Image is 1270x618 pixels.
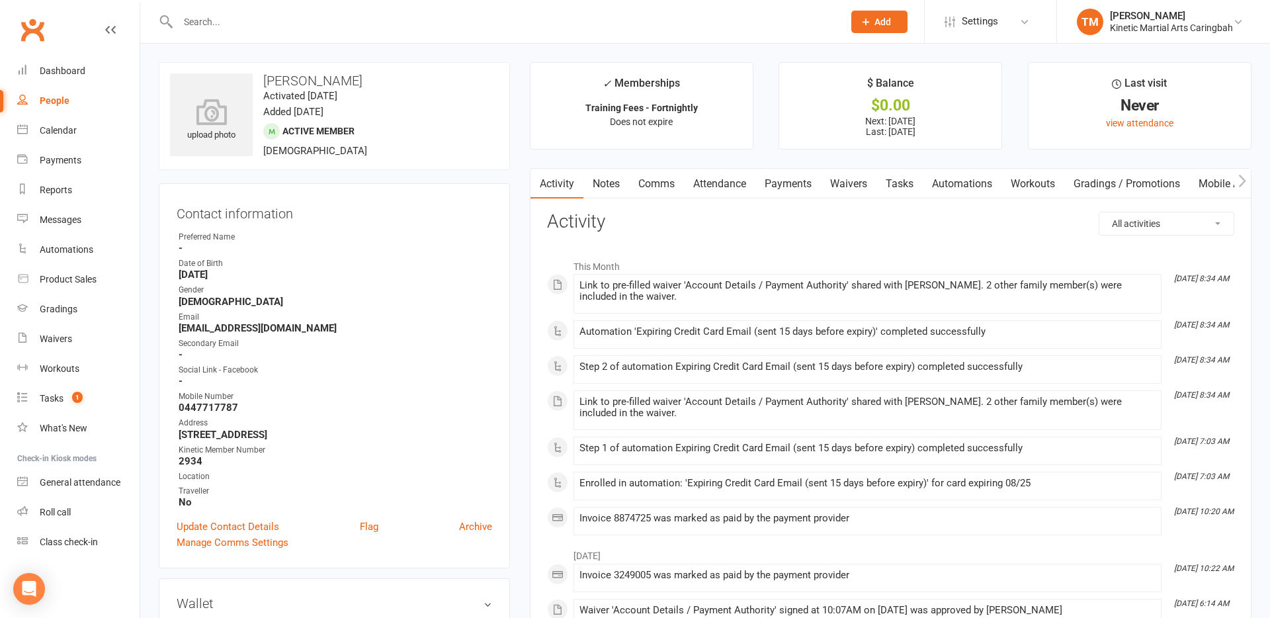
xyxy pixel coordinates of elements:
[179,257,492,270] div: Date of Birth
[179,485,492,498] div: Traveller
[179,429,492,441] strong: [STREET_ADDRESS]
[610,116,673,127] span: Does not expire
[40,244,93,255] div: Automations
[684,169,755,199] a: Attendance
[579,361,1156,373] div: Step 2 of automation Expiring Credit Card Email (sent 15 days before expiry) completed successfully
[263,90,337,102] time: Activated [DATE]
[179,284,492,296] div: Gender
[1001,169,1064,199] a: Workouts
[579,396,1156,419] div: Link to pre-filled waiver 'Account Details / Payment Authority' shared with [PERSON_NAME]. 2 othe...
[179,322,492,334] strong: [EMAIL_ADDRESS][DOMAIN_NAME]
[40,477,120,488] div: General attendance
[1174,274,1229,283] i: [DATE] 8:34 AM
[1174,507,1234,516] i: [DATE] 10:20 AM
[579,570,1156,581] div: Invoice 3249005 was marked as paid by the payment provider
[1110,22,1233,34] div: Kinetic Martial Arts Caringbah
[17,294,140,324] a: Gradings
[530,169,583,199] a: Activity
[17,265,140,294] a: Product Sales
[876,169,923,199] a: Tasks
[17,527,140,557] a: Class kiosk mode
[962,7,998,36] span: Settings
[17,56,140,86] a: Dashboard
[72,392,83,403] span: 1
[40,304,77,314] div: Gradings
[179,311,492,324] div: Email
[179,470,492,483] div: Location
[791,99,990,112] div: $0.00
[179,444,492,457] div: Kinetic Member Number
[360,519,378,535] a: Flag
[821,169,876,199] a: Waivers
[177,596,492,611] h3: Wallet
[1077,9,1103,35] div: TM
[874,17,891,27] span: Add
[17,146,140,175] a: Payments
[1174,564,1234,573] i: [DATE] 10:22 AM
[177,519,279,535] a: Update Contact Details
[579,605,1156,616] div: Waiver 'Account Details / Payment Authority' signed at 10:07AM on [DATE] was approved by [PERSON_...
[179,337,492,350] div: Secondary Email
[40,537,98,547] div: Class check-in
[179,496,492,508] strong: No
[1174,472,1229,481] i: [DATE] 7:03 AM
[17,384,140,414] a: Tasks 1
[179,269,492,281] strong: [DATE]
[1174,320,1229,330] i: [DATE] 8:34 AM
[179,455,492,467] strong: 2934
[547,253,1234,274] li: This Month
[923,169,1001,199] a: Automations
[179,390,492,403] div: Mobile Number
[40,274,97,285] div: Product Sales
[40,66,85,76] div: Dashboard
[1106,118,1173,128] a: view attendance
[1040,99,1239,112] div: Never
[40,507,71,517] div: Roll call
[17,116,140,146] a: Calendar
[579,513,1156,524] div: Invoice 8874725 was marked as paid by the payment provider
[179,231,492,243] div: Preferred Name
[629,169,684,199] a: Comms
[179,296,492,308] strong: [DEMOGRAPHIC_DATA]
[17,354,140,384] a: Workouts
[851,11,908,33] button: Add
[1110,10,1233,22] div: [PERSON_NAME]
[179,417,492,429] div: Address
[1174,437,1229,446] i: [DATE] 7:03 AM
[603,77,611,90] i: ✓
[547,542,1234,563] li: [DATE]
[547,212,1234,232] h3: Activity
[263,145,367,157] span: [DEMOGRAPHIC_DATA]
[17,414,140,443] a: What's New
[755,169,821,199] a: Payments
[282,126,355,136] span: Active member
[40,95,69,106] div: People
[179,375,492,387] strong: -
[579,478,1156,489] div: Enrolled in automation: 'Expiring Credit Card Email (sent 15 days before expiry)' for card expiri...
[17,205,140,235] a: Messages
[40,393,63,404] div: Tasks
[583,169,629,199] a: Notes
[40,185,72,195] div: Reports
[179,402,492,414] strong: 0447717787
[867,75,914,99] div: $ Balance
[17,324,140,354] a: Waivers
[13,573,45,605] div: Open Intercom Messenger
[459,519,492,535] a: Archive
[177,201,492,221] h3: Contact information
[177,535,288,551] a: Manage Comms Settings
[16,13,49,46] a: Clubworx
[174,13,834,31] input: Search...
[17,235,140,265] a: Automations
[1064,169,1189,199] a: Gradings / Promotions
[17,468,140,498] a: General attendance kiosk mode
[40,363,79,374] div: Workouts
[579,326,1156,337] div: Automation 'Expiring Credit Card Email (sent 15 days before expiry)' completed successfully
[791,116,990,137] p: Next: [DATE] Last: [DATE]
[17,175,140,205] a: Reports
[170,99,253,142] div: upload photo
[1174,390,1229,400] i: [DATE] 8:34 AM
[17,86,140,116] a: People
[179,242,492,254] strong: -
[579,443,1156,454] div: Step 1 of automation Expiring Credit Card Email (sent 15 days before expiry) completed successfully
